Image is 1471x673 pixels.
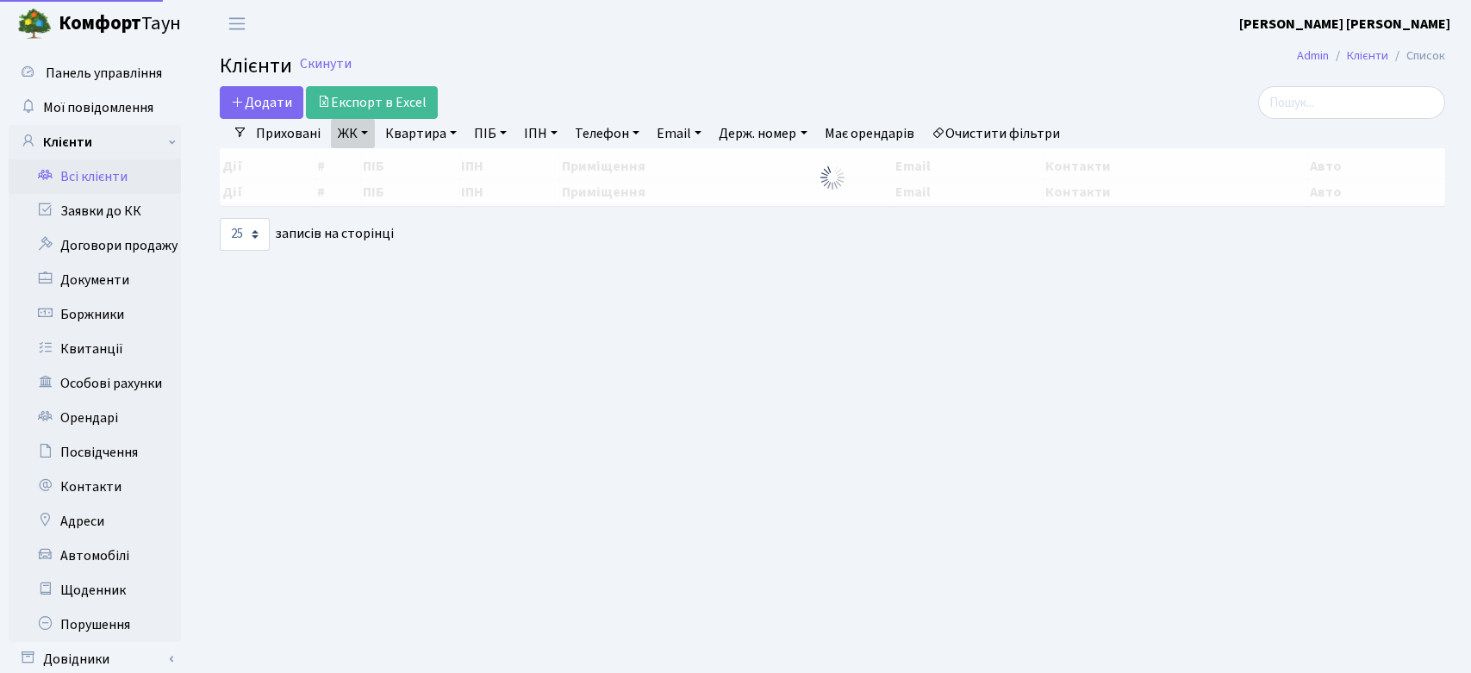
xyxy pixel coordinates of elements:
[9,56,181,90] a: Панель управління
[249,119,327,148] a: Приховані
[378,119,464,148] a: Квартира
[220,51,292,81] span: Клієнти
[467,119,514,148] a: ПІБ
[712,119,813,148] a: Держ. номер
[517,119,564,148] a: ІПН
[9,297,181,332] a: Боржники
[9,263,181,297] a: Документи
[818,119,921,148] a: Має орендарів
[9,401,181,435] a: Орендарі
[43,98,153,117] span: Мої повідомлення
[819,164,846,191] img: Обробка...
[9,504,181,539] a: Адреси
[925,119,1067,148] a: Очистити фільтри
[331,119,375,148] a: ЖК
[1347,47,1388,65] a: Клієнти
[9,539,181,573] a: Автомобілі
[17,7,52,41] img: logo.png
[59,9,141,37] b: Комфорт
[9,366,181,401] a: Особові рахунки
[9,470,181,504] a: Контакти
[9,125,181,159] a: Клієнти
[9,435,181,470] a: Посвідчення
[1297,47,1329,65] a: Admin
[1258,86,1445,119] input: Пошук...
[215,9,259,38] button: Переключити навігацію
[220,218,394,251] label: записів на сторінці
[9,608,181,642] a: Порушення
[1239,15,1450,34] b: [PERSON_NAME] [PERSON_NAME]
[306,86,438,119] a: Експорт в Excel
[231,93,292,112] span: Додати
[59,9,181,39] span: Таун
[1271,38,1471,74] nav: breadcrumb
[220,86,303,119] a: Додати
[9,573,181,608] a: Щоденник
[46,64,162,83] span: Панель управління
[9,194,181,228] a: Заявки до КК
[1239,14,1450,34] a: [PERSON_NAME] [PERSON_NAME]
[9,332,181,366] a: Квитанції
[220,218,270,251] select: записів на сторінці
[9,90,181,125] a: Мої повідомлення
[300,56,352,72] a: Скинути
[1388,47,1445,65] li: Список
[650,119,708,148] a: Email
[568,119,646,148] a: Телефон
[9,228,181,263] a: Договори продажу
[9,159,181,194] a: Всі клієнти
